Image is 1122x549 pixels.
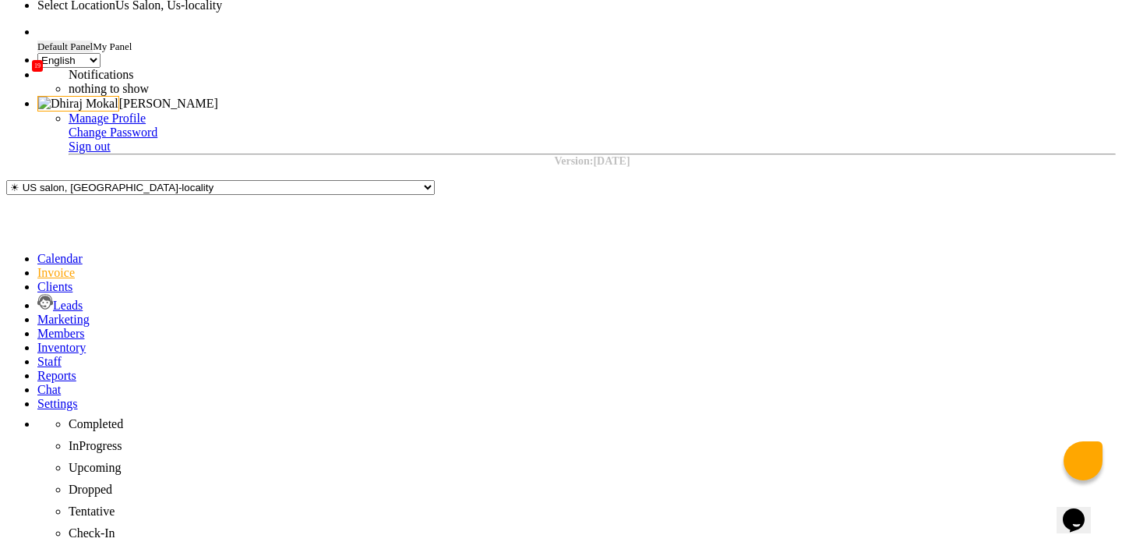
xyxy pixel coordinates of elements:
a: Marketing [37,313,90,326]
span: Upcoming [69,461,122,474]
a: Manage Profile [69,112,146,125]
a: Inventory [37,341,86,354]
span: 19 [32,60,43,72]
span: Completed [69,417,123,430]
span: InProgress [69,439,122,452]
a: Settings [37,397,78,410]
img: Dhiraj Mokal [37,96,119,112]
span: Tentative [69,505,115,518]
span: [PERSON_NAME] [119,97,218,110]
iframe: chat widget [1057,487,1106,533]
span: Dropped [69,483,112,496]
a: Reports [37,369,76,382]
div: Version:[DATE] [69,155,1116,168]
span: Check-In [69,526,115,540]
a: Invoice [37,266,75,279]
a: Calendar [37,252,83,265]
span: Default Panel [37,41,93,52]
a: Staff [37,355,62,368]
a: Members [37,327,84,340]
a: Clients [37,280,72,293]
a: Leads [37,299,83,312]
a: Change Password [69,126,157,139]
a: Chat [37,383,61,396]
div: Notifications [69,68,458,82]
li: nothing to show [69,82,458,96]
span: Leads [53,299,83,312]
span: My Panel [93,41,132,52]
a: Sign out [69,140,111,153]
